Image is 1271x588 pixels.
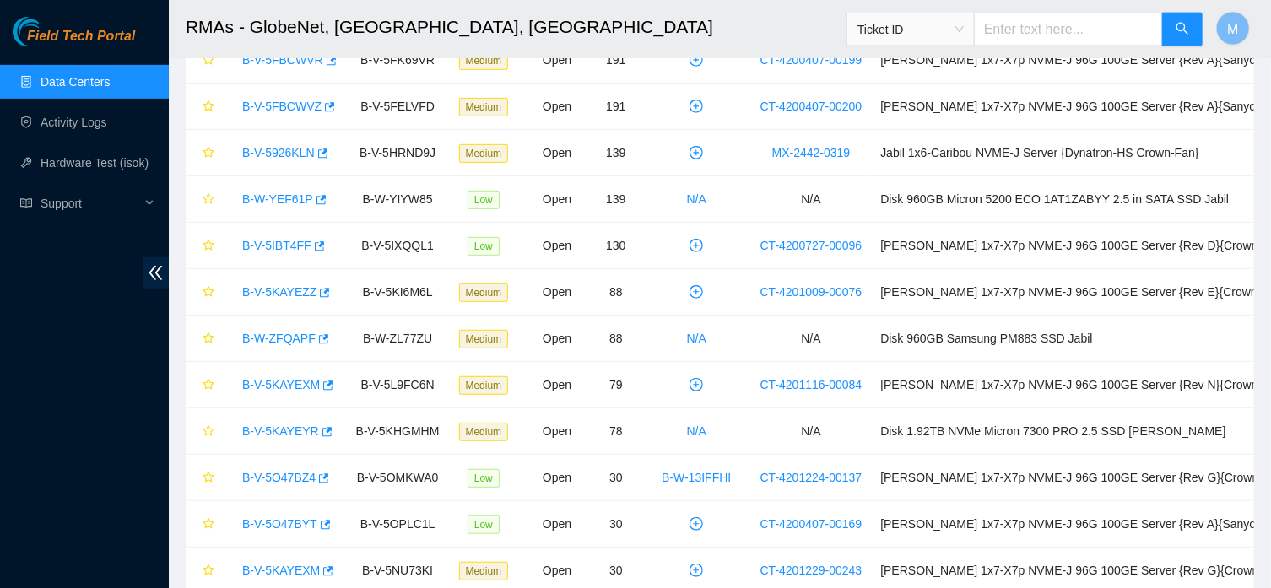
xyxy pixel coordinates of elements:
[41,156,149,170] a: Hardware Test (isok)
[459,562,509,580] span: Medium
[195,464,215,491] button: star
[468,191,500,209] span: Low
[684,378,709,391] span: plus-circle
[683,93,710,120] button: plus-circle
[524,130,590,176] td: Open
[760,53,863,67] a: CT-4200407-00199
[203,240,214,253] span: star
[346,130,450,176] td: B-V-5HRND9J
[683,510,710,537] button: plus-circle
[524,269,590,316] td: Open
[242,53,323,67] a: B-V-5FBCWVR
[143,257,169,289] span: double-left
[242,239,311,252] a: B-V-5IBT4FF
[203,100,214,114] span: star
[662,471,731,484] a: B-W-13IFFHI
[195,325,215,352] button: star
[203,147,214,160] span: star
[684,146,709,159] span: plus-circle
[346,37,450,84] td: B-V-5FK69VR
[524,408,590,455] td: Open
[242,564,320,577] a: B-V-5KAYEXM
[13,30,135,52] a: Akamai TechnologiesField Tech Portal
[242,146,315,159] a: B-V-5926KLN
[195,557,215,584] button: star
[459,330,509,348] span: Medium
[683,278,710,305] button: plus-circle
[760,564,863,577] a: CT-4201229-00243
[195,93,215,120] button: star
[459,283,509,302] span: Medium
[195,510,215,537] button: star
[242,517,317,531] a: B-V-5O47BYT
[524,316,590,362] td: Open
[760,471,863,484] a: CT-4201224-00137
[683,232,710,259] button: plus-circle
[590,316,642,362] td: 88
[459,51,509,70] span: Medium
[195,371,215,398] button: star
[1216,12,1250,46] button: M
[687,332,706,345] a: N/A
[468,237,500,256] span: Low
[683,371,710,398] button: plus-circle
[41,116,107,129] a: Activity Logs
[590,84,642,130] td: 191
[195,186,215,213] button: star
[687,424,706,438] a: N/A
[203,286,214,299] span: star
[760,285,863,299] a: CT-4201009-00076
[242,332,316,345] a: B-W-ZFQAPF
[459,144,509,163] span: Medium
[760,100,863,113] a: CT-4200407-00200
[760,239,863,252] a: CT-4200727-00096
[590,269,642,316] td: 88
[459,376,509,395] span: Medium
[590,362,642,408] td: 79
[346,223,450,269] td: B-V-5IXQQL1
[346,269,450,316] td: B-V-5KI6M6L
[203,54,214,67] span: star
[1227,19,1238,40] span: M
[683,557,710,584] button: plus-circle
[684,564,709,577] span: plus-circle
[346,408,450,455] td: B-V-5KHGMHM
[751,408,872,455] td: N/A
[857,17,964,42] span: Ticket ID
[242,100,322,113] a: B-V-5FBCWVZ
[346,84,450,130] td: B-V-5FELVFD
[590,408,642,455] td: 78
[751,316,872,362] td: N/A
[468,515,500,534] span: Low
[684,100,709,113] span: plus-circle
[751,176,872,223] td: N/A
[242,192,313,206] a: B-W-YEF61P
[684,53,709,67] span: plus-circle
[346,455,450,501] td: B-V-5OMKWA0
[242,471,316,484] a: B-V-5O47BZ4
[590,176,642,223] td: 139
[524,176,590,223] td: Open
[203,332,214,346] span: star
[590,223,642,269] td: 130
[346,176,450,223] td: B-W-YIYW85
[195,232,215,259] button: star
[687,192,706,206] a: N/A
[242,424,319,438] a: B-V-5KAYEYR
[524,362,590,408] td: Open
[772,146,851,159] a: MX-2442-0319
[684,239,709,252] span: plus-circle
[203,379,214,392] span: star
[590,501,642,548] td: 30
[459,423,509,441] span: Medium
[203,472,214,485] span: star
[683,139,710,166] button: plus-circle
[684,285,709,299] span: plus-circle
[195,418,215,445] button: star
[974,13,1163,46] input: Enter text here...
[683,46,710,73] button: plus-circle
[524,223,590,269] td: Open
[203,518,214,531] span: star
[524,37,590,84] td: Open
[27,29,135,45] span: Field Tech Portal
